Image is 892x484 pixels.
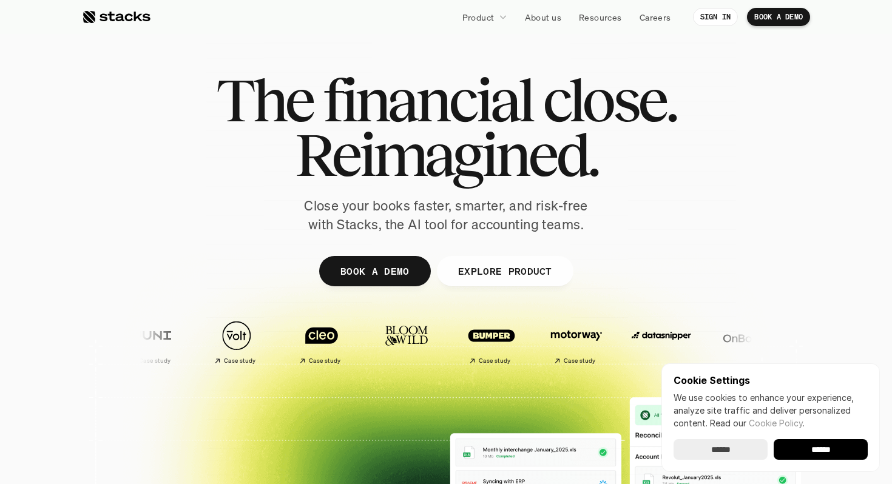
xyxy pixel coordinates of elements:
[436,256,573,286] a: EXPLORE PRODUCT
[143,281,197,289] a: Privacy Policy
[640,11,671,24] p: Careers
[693,8,738,26] a: SIGN IN
[197,314,275,369] a: Case study
[112,314,191,369] a: Case study
[138,357,171,365] h2: Case study
[754,13,803,21] p: BOOK A DEMO
[518,6,569,28] a: About us
[462,11,495,24] p: Product
[308,357,340,365] h2: Case study
[674,375,868,385] p: Cookie Settings
[216,73,313,127] span: The
[223,357,255,365] h2: Case study
[323,73,532,127] span: financial
[542,73,676,127] span: close.
[747,8,810,26] a: BOOK A DEMO
[710,418,805,428] span: Read our .
[478,357,510,365] h2: Case study
[536,314,615,369] a: Case study
[749,418,803,428] a: Cookie Policy
[579,11,622,24] p: Resources
[674,391,868,429] p: We use cookies to enhance your experience, analyze site traffic and deliver personalized content.
[451,314,530,369] a: Case study
[340,262,410,280] p: BOOK A DEMO
[700,13,731,21] p: SIGN IN
[563,357,595,365] h2: Case study
[294,197,598,234] p: Close your books faster, smarter, and risk-free with Stacks, the AI tool for accounting teams.
[282,314,360,369] a: Case study
[632,6,678,28] a: Careers
[572,6,629,28] a: Resources
[319,256,431,286] a: BOOK A DEMO
[525,11,561,24] p: About us
[458,262,552,280] p: EXPLORE PRODUCT
[295,127,598,182] span: Reimagined.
